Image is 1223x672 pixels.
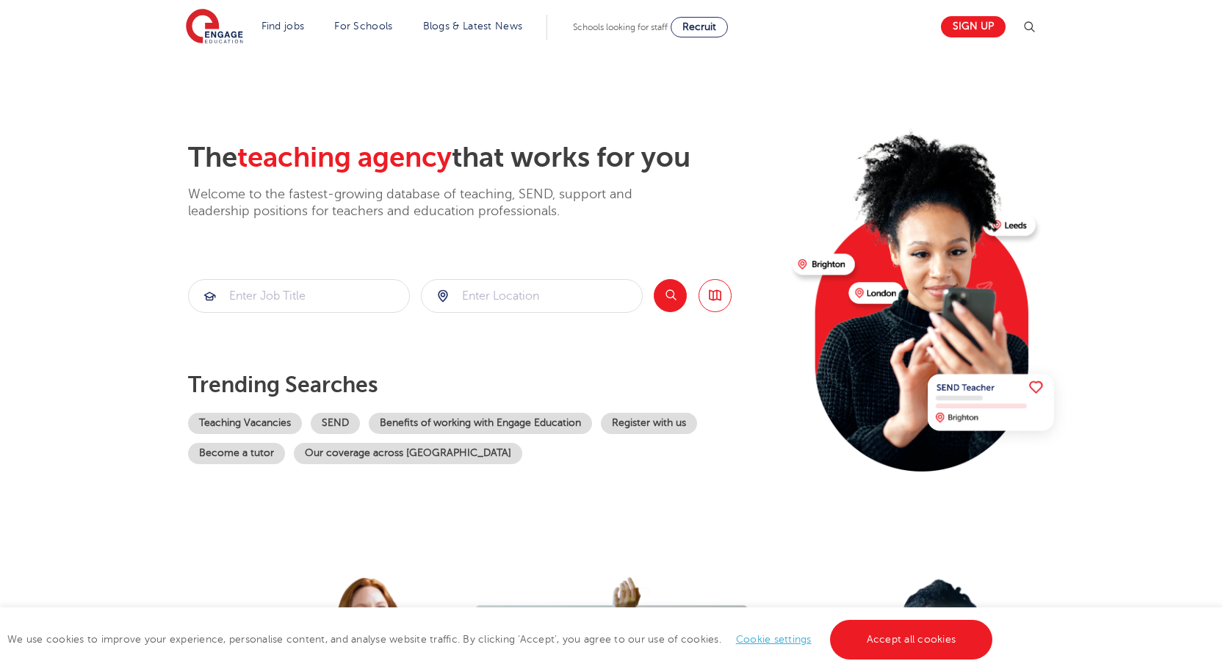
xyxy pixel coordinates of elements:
span: Schools looking for staff [573,22,668,32]
a: Our coverage across [GEOGRAPHIC_DATA] [294,443,522,464]
input: Submit [189,280,409,312]
a: Blogs & Latest News [423,21,523,32]
a: Teaching Vacancies [188,413,302,434]
p: Trending searches [188,372,781,398]
a: Accept all cookies [830,620,993,660]
a: Recruit [671,17,728,37]
input: Submit [422,280,642,312]
a: Find jobs [261,21,305,32]
a: Cookie settings [736,634,812,645]
img: Engage Education [186,9,243,46]
a: Become a tutor [188,443,285,464]
div: Submit [188,279,410,313]
p: Welcome to the fastest-growing database of teaching, SEND, support and leadership positions for t... [188,186,673,220]
span: We use cookies to improve your experience, personalise content, and analyse website traffic. By c... [7,634,996,645]
button: Search [654,279,687,312]
a: Sign up [941,16,1006,37]
span: Recruit [682,21,716,32]
a: For Schools [334,21,392,32]
span: teaching agency [237,142,452,173]
a: Benefits of working with Engage Education [369,413,592,434]
a: Register with us [601,413,697,434]
a: SEND [311,413,360,434]
h2: The that works for you [188,141,781,175]
div: Submit [421,279,643,313]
